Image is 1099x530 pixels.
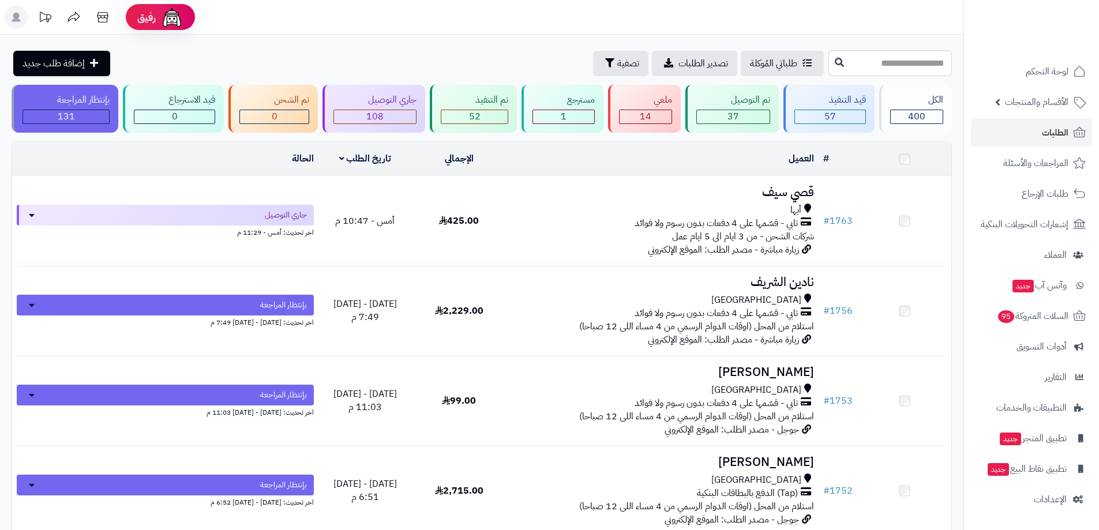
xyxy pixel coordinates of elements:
a: التقارير [971,363,1092,391]
span: 0 [272,110,277,123]
a: تم التنفيذ 52 [427,85,519,133]
a: أدوات التسويق [971,333,1092,360]
div: اخر تحديث: أمس - 11:29 م [17,225,314,238]
span: جديد [1012,280,1034,292]
span: تابي - قسّمها على 4 دفعات بدون رسوم ولا فوائد [635,217,798,230]
span: 131 [58,110,75,123]
a: قيد التنفيذ 57 [781,85,877,133]
a: بإنتظار المراجعة 131 [9,85,121,133]
span: [GEOGRAPHIC_DATA] [711,473,801,487]
div: ملغي [619,93,672,107]
h3: قصي سيف [511,186,814,199]
a: السلات المتروكة95 [971,302,1092,330]
span: 37 [727,110,739,123]
span: أمس - 10:47 م [335,214,395,228]
a: تم التوصيل 37 [683,85,781,133]
div: 1 [533,110,594,123]
span: # [823,394,830,408]
a: جاري التوصيل 108 [320,85,427,133]
h3: [PERSON_NAME] [511,366,814,379]
span: جوجل - مصدر الطلب: الموقع الإلكتروني [665,423,799,437]
div: تم التنفيذ [441,93,508,107]
span: تابي - قسّمها على 4 دفعات بدون رسوم ولا فوائد [635,307,798,320]
a: الإعدادات [971,486,1092,513]
span: شركات الشحن - من 3 ايام الى 5 ايام عمل [672,230,814,243]
a: قيد الاسترجاع 0 [121,85,226,133]
span: طلباتي المُوكلة [750,57,797,70]
div: 37 [697,110,770,123]
span: السلات المتروكة [997,308,1068,324]
span: 108 [366,110,384,123]
a: ملغي 14 [606,85,683,133]
span: جاري التوصيل [265,209,307,221]
a: تم الشحن 0 [226,85,320,133]
a: طلبات الإرجاع [971,180,1092,208]
span: 95 [998,310,1014,323]
span: أبها [790,204,801,217]
div: اخر تحديث: [DATE] - [DATE] 11:03 م [17,405,314,418]
div: مسترجع [532,93,595,107]
div: اخر تحديث: [DATE] - [DATE] 7:49 م [17,315,314,328]
span: بإنتظار المراجعة [260,389,307,401]
a: الطلبات [971,119,1092,146]
a: وآتس آبجديد [971,272,1092,299]
div: 0 [134,110,215,123]
span: (Tap) الدفع بالبطاقات البنكية [697,487,798,500]
span: التقارير [1045,369,1067,385]
span: [DATE] - [DATE] 6:51 م [333,477,397,504]
span: أدوات التسويق [1017,339,1067,355]
span: 57 [824,110,836,123]
div: جاري التوصيل [333,93,417,107]
a: طلباتي المُوكلة [741,51,824,76]
a: تصدير الطلبات [652,51,737,76]
span: زيارة مباشرة - مصدر الطلب: الموقع الإلكتروني [648,333,799,347]
a: التطبيقات والخدمات [971,394,1092,422]
a: الكل400 [877,85,954,133]
h3: [PERSON_NAME] [511,456,814,469]
div: 108 [334,110,416,123]
span: # [823,304,830,318]
span: تصفية [617,57,639,70]
a: لوحة التحكم [971,58,1092,85]
span: إضافة طلب جديد [22,57,85,70]
button: تصفية [593,51,648,76]
span: بإنتظار المراجعة [260,479,307,491]
div: 14 [620,110,672,123]
a: تطبيق المتجرجديد [971,424,1092,452]
span: إشعارات التحويلات البنكية [981,216,1068,232]
span: الإعدادات [1034,491,1067,508]
span: الأقسام والمنتجات [1005,94,1068,110]
span: 2,229.00 [435,304,483,318]
div: 0 [240,110,309,123]
span: زيارة مباشرة - مصدر الطلب: الموقع الإلكتروني [648,243,799,257]
span: طلبات الإرجاع [1022,186,1068,202]
span: رفيق [137,10,156,24]
span: 99.00 [442,394,476,408]
a: تاريخ الطلب [339,152,392,166]
span: [GEOGRAPHIC_DATA] [711,384,801,397]
span: تصدير الطلبات [678,57,728,70]
span: 2,715.00 [435,484,483,498]
span: [DATE] - [DATE] 7:49 م [333,297,397,324]
span: التطبيقات والخدمات [996,400,1067,416]
a: تطبيق نقاط البيعجديد [971,455,1092,483]
div: 52 [441,110,508,123]
a: # [823,152,829,166]
div: قيد الاسترجاع [134,93,215,107]
div: 57 [795,110,865,123]
a: #1752 [823,484,853,498]
span: 0 [172,110,178,123]
span: تطبيق نقاط البيع [987,461,1067,477]
a: المراجعات والأسئلة [971,149,1092,177]
span: جوجل - مصدر الطلب: الموقع الإلكتروني [665,513,799,527]
div: تم الشحن [239,93,309,107]
span: تابي - قسّمها على 4 دفعات بدون رسوم ولا فوائد [635,397,798,410]
span: 14 [640,110,651,123]
span: استلام من المحل (اوقات الدوام الرسمي من 4 مساء اللى 12 صباحا) [579,319,814,333]
span: 1 [561,110,567,123]
a: العميل [789,152,814,166]
span: 425.00 [439,214,479,228]
span: # [823,484,830,498]
a: الإجمالي [445,152,474,166]
div: 131 [23,110,109,123]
